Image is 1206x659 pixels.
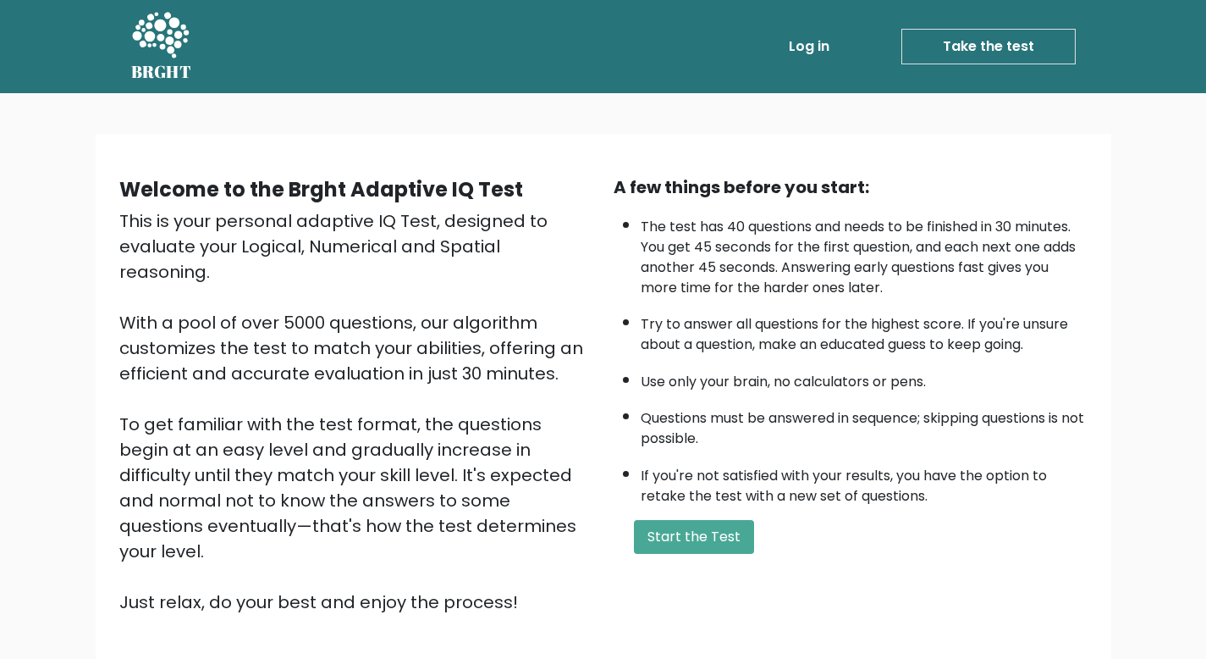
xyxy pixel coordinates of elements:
div: This is your personal adaptive IQ Test, designed to evaluate your Logical, Numerical and Spatial ... [119,208,593,615]
li: Use only your brain, no calculators or pens. [641,363,1088,392]
button: Start the Test [634,520,754,554]
a: Log in [782,30,836,64]
li: Try to answer all questions for the highest score. If you're unsure about a question, make an edu... [641,306,1088,355]
h5: BRGHT [131,62,192,82]
a: Take the test [901,29,1076,64]
b: Welcome to the Brght Adaptive IQ Test [119,175,523,203]
li: The test has 40 questions and needs to be finished in 30 minutes. You get 45 seconds for the firs... [641,208,1088,298]
a: BRGHT [131,7,192,86]
li: Questions must be answered in sequence; skipping questions is not possible. [641,400,1088,449]
div: A few things before you start: [614,174,1088,200]
li: If you're not satisfied with your results, you have the option to retake the test with a new set ... [641,457,1088,507]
